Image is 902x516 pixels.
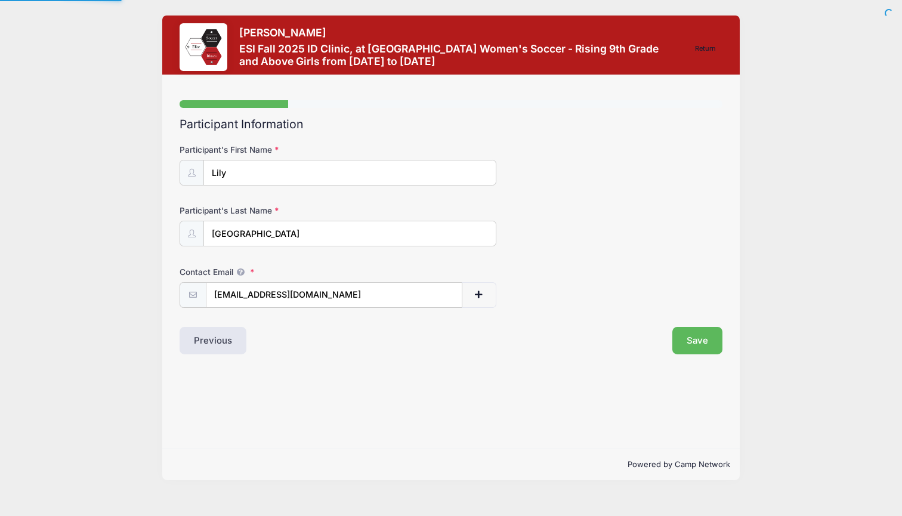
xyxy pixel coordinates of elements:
h3: ESI Fall 2025 ID Clinic, at [GEOGRAPHIC_DATA] Women's Soccer - Rising 9th Grade and Above Girls f... [239,42,678,67]
label: Participant's First Name [180,144,360,156]
span: We will send confirmations, payment reminders, and custom email messages to each address listed. ... [233,267,248,277]
button: Previous [180,327,246,354]
label: Participant's Last Name [180,205,360,217]
h3: [PERSON_NAME] [239,26,678,39]
h2: Participant Information [180,118,722,131]
input: email@email.com [206,282,462,308]
input: Participant's Last Name [203,221,496,246]
a: Return [689,42,722,56]
button: Save [672,327,722,354]
input: Participant's First Name [203,160,496,186]
p: Powered by Camp Network [172,459,730,471]
label: Contact Email [180,266,360,278]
